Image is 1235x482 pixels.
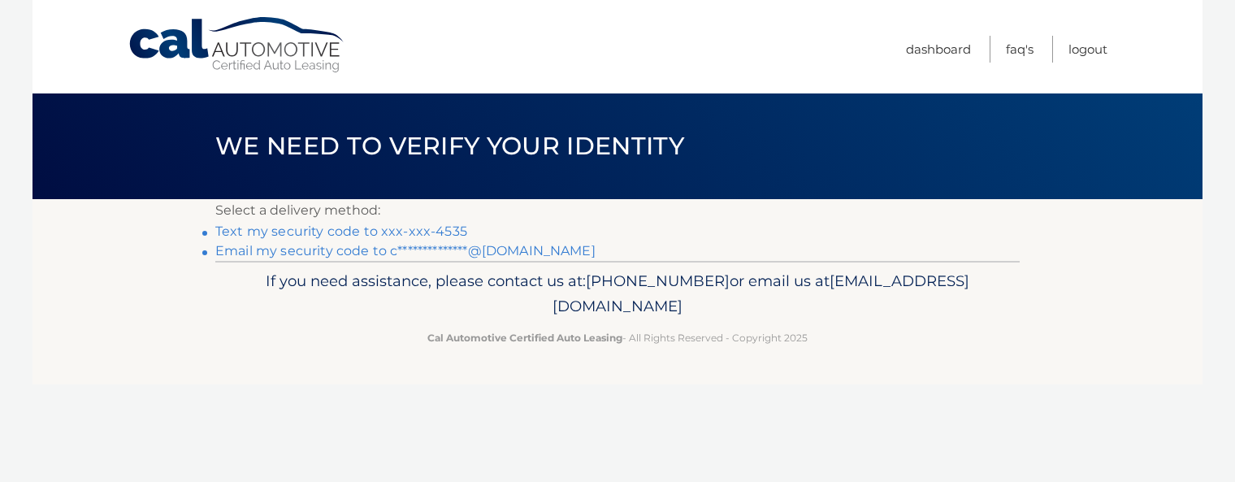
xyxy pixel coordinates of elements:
p: If you need assistance, please contact us at: or email us at [226,268,1009,320]
p: - All Rights Reserved - Copyright 2025 [226,329,1009,346]
strong: Cal Automotive Certified Auto Leasing [427,332,622,344]
a: FAQ's [1006,36,1033,63]
span: We need to verify your identity [215,131,684,161]
span: [PHONE_NUMBER] [586,271,730,290]
a: Logout [1068,36,1107,63]
a: Cal Automotive [128,16,347,74]
p: Select a delivery method: [215,199,1020,222]
a: Text my security code to xxx-xxx-4535 [215,224,467,239]
a: Dashboard [906,36,971,63]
